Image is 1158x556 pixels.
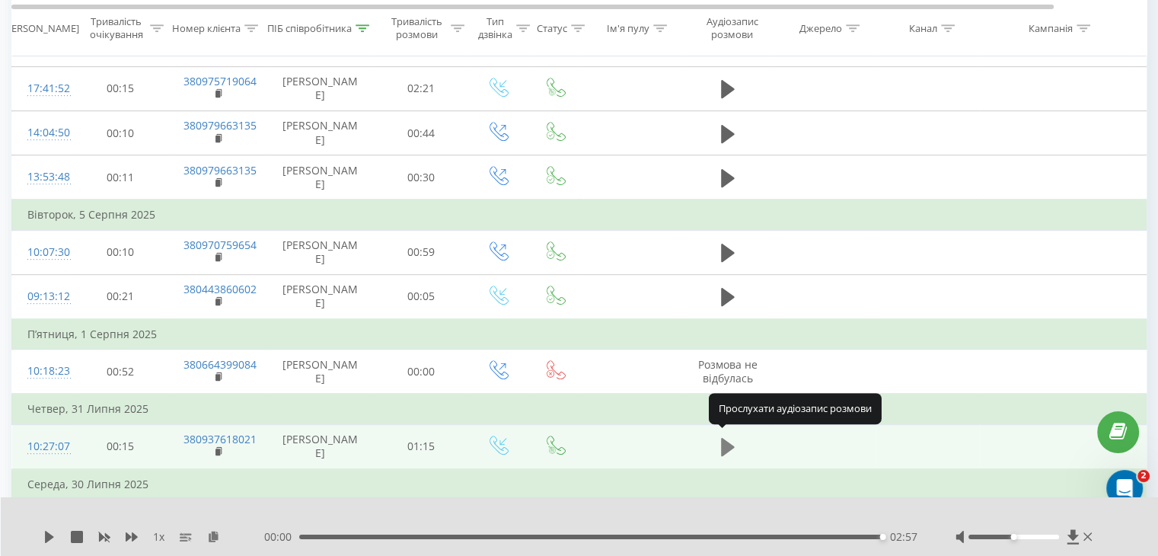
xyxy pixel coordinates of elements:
[183,74,257,88] a: 380975719064
[73,350,168,395] td: 00:52
[183,282,257,296] a: 380443860602
[73,155,168,200] td: 00:11
[86,16,146,42] div: Тривалість очікування
[73,274,168,319] td: 00:21
[172,22,241,35] div: Номер клієнта
[387,16,447,42] div: Тривалість розмови
[183,163,257,177] a: 380979663135
[799,22,842,35] div: Джерело
[1029,22,1073,35] div: Кампанія
[153,529,164,545] span: 1 x
[374,230,469,274] td: 00:59
[27,432,58,462] div: 10:27:07
[698,357,758,385] span: Розмова не відбулась
[607,22,649,35] div: Ім'я пулу
[1137,470,1150,482] span: 2
[478,16,512,42] div: Тип дзвінка
[267,111,374,155] td: [PERSON_NAME]
[183,357,257,372] a: 380664399084
[27,238,58,267] div: 10:07:30
[27,162,58,192] div: 13:53:48
[27,74,58,104] div: 17:41:52
[695,16,769,42] div: Аудіозапис розмови
[2,22,79,35] div: [PERSON_NAME]
[27,118,58,148] div: 14:04:50
[264,529,299,545] span: 00:00
[890,529,917,545] span: 02:57
[909,22,937,35] div: Канал
[183,238,257,252] a: 380970759654
[73,111,168,155] td: 00:10
[267,155,374,200] td: [PERSON_NAME]
[183,118,257,133] a: 380979663135
[73,66,168,110] td: 00:15
[267,22,352,35] div: ПІБ співробітника
[73,424,168,469] td: 00:15
[1106,470,1143,506] iframe: Intercom live chat
[27,282,58,312] div: 09:13:12
[183,432,257,446] a: 380937618021
[374,274,469,319] td: 00:05
[267,424,374,469] td: [PERSON_NAME]
[267,66,374,110] td: [PERSON_NAME]
[1010,534,1016,540] div: Accessibility label
[709,393,882,423] div: Прослухати аудіозапис розмови
[73,230,168,274] td: 00:10
[267,274,374,319] td: [PERSON_NAME]
[374,111,469,155] td: 00:44
[374,350,469,395] td: 00:00
[374,424,469,469] td: 01:15
[267,230,374,274] td: [PERSON_NAME]
[880,534,886,540] div: Accessibility label
[374,66,469,110] td: 02:21
[537,22,567,35] div: Статус
[374,155,469,200] td: 00:30
[267,350,374,395] td: [PERSON_NAME]
[27,356,58,386] div: 10:18:23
